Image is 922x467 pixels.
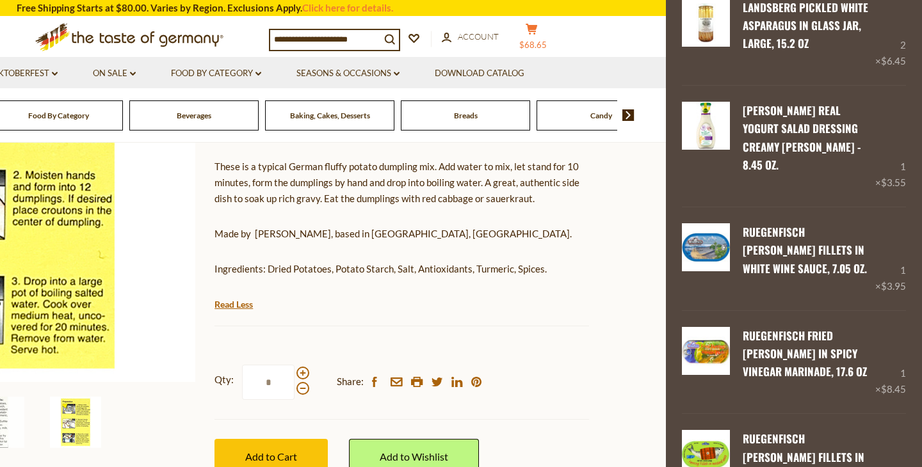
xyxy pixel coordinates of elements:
[177,111,211,120] a: Beverages
[881,383,906,395] span: $8.45
[245,450,297,463] span: Add to Cart
[743,224,867,276] a: Ruegenfisch [PERSON_NAME] Fillets in White Wine Sauce, 7.05 oz.
[875,102,906,191] div: 1 ×
[171,67,261,81] a: Food By Category
[454,111,478,120] a: Breads
[590,111,612,120] a: Candy
[682,223,730,271] img: Rugenfisch Herring Fillets in White Wine Sauce
[28,111,89,120] a: Food By Category
[875,223,906,294] div: 1 ×
[296,67,400,81] a: Seasons & Occasions
[743,328,867,380] a: Ruegenfisch Fried [PERSON_NAME] in Spicy Vinegar Marinade, 17.6 oz
[214,159,589,207] p: These is a typical German fluffy potato dumpling mix. Add water to mix, let stand for 10 minutes,...
[337,374,364,390] span: Share:
[302,2,393,13] a: Click here for details.
[875,327,906,398] div: 1 ×
[290,111,370,120] a: Baking, Cakes, Desserts
[622,109,635,121] img: next arrow
[881,55,906,67] span: $6.45
[214,261,589,277] p: Ingredients: Dried Potatoes, Potato Starch, Salt, Antioxidants, Turmeric, Spices.
[242,365,295,400] input: Qty:
[682,327,730,375] img: Ruegenfisch Fried Herring in Spicy Vinegar Marinade
[435,67,524,81] a: Download Catalog
[50,397,101,448] img: Dr. Knoll German Potato Dumplings Mix "Half and Half" in Box, 12 pc. 10 oz.
[458,31,499,42] span: Account
[214,298,253,311] a: Read Less
[442,30,499,44] a: Account
[512,23,551,55] button: $68.65
[93,67,136,81] a: On Sale
[214,226,589,242] p: Made by [PERSON_NAME], based in [GEOGRAPHIC_DATA], [GEOGRAPHIC_DATA].
[682,102,730,191] a: Kuehne Real Yogurt Salad Dressing Creamy Cesar - 8.45 oz.
[682,327,730,398] a: Ruegenfisch Fried Herring in Spicy Vinegar Marinade
[881,177,906,188] span: $3.55
[881,280,906,292] span: $3.95
[214,372,234,388] strong: Qty:
[682,223,730,294] a: Rugenfisch Herring Fillets in White Wine Sauce
[743,102,861,173] a: [PERSON_NAME] Real Yogurt Salad Dressing Creamy [PERSON_NAME] - 8.45 oz.
[519,40,547,50] span: $68.65
[682,102,730,150] img: Kuehne Real Yogurt Salad Dressing Creamy Cesar - 8.45 oz.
